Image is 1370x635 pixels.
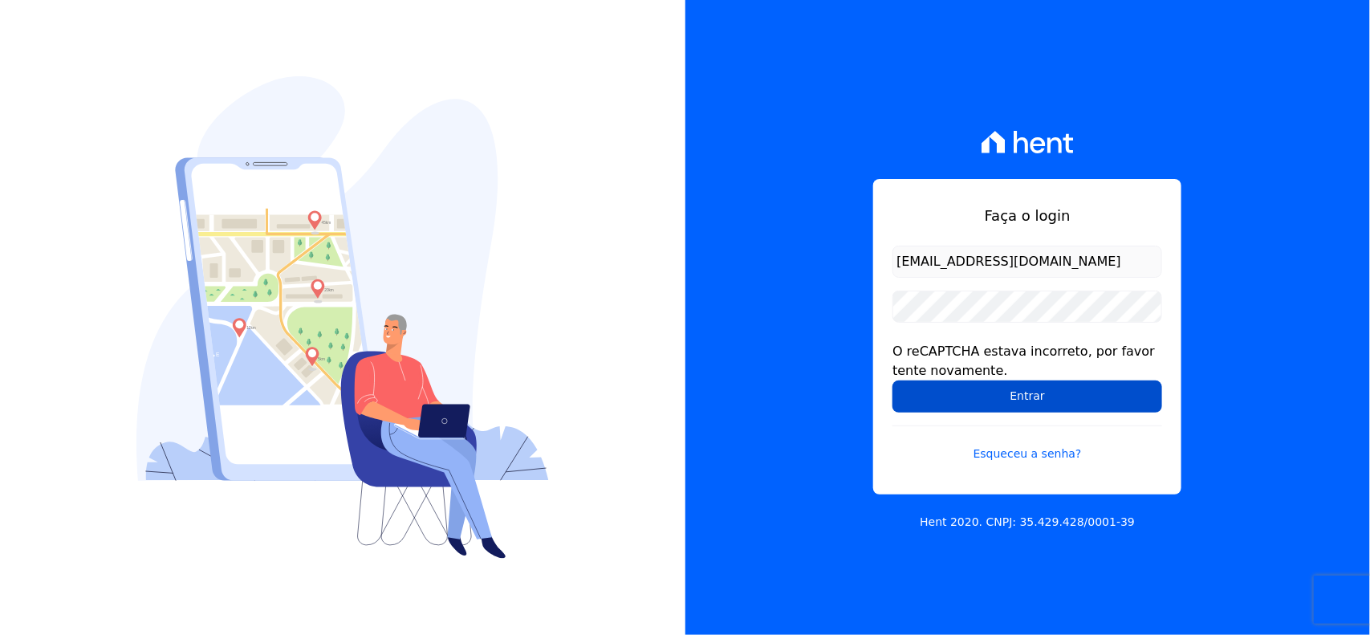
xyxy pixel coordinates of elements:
[892,342,1162,381] div: O reCAPTCHA estava incorreto, por favor tente novamente.
[892,425,1162,462] a: Esqueceu a senha?
[892,205,1162,226] h1: Faça o login
[892,381,1162,413] input: Entrar
[136,76,549,559] img: Login
[892,246,1162,278] input: Email
[920,514,1135,531] p: Hent 2020. CNPJ: 35.429.428/0001-39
